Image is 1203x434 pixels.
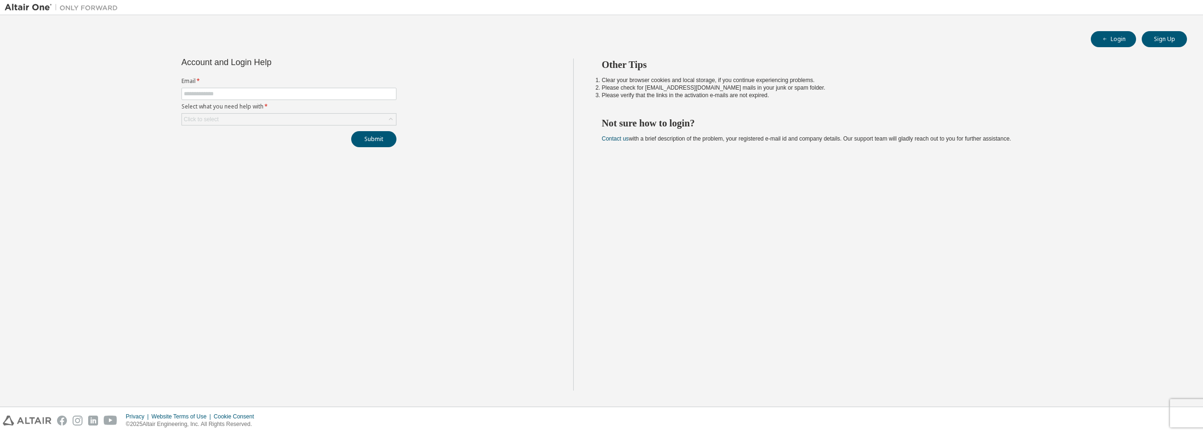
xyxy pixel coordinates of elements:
div: Account and Login Help [181,58,354,66]
img: linkedin.svg [88,416,98,426]
a: Contact us [602,135,629,142]
button: Login [1091,31,1136,47]
li: Please check for [EMAIL_ADDRESS][DOMAIN_NAME] mails in your junk or spam folder. [602,84,1170,92]
div: Cookie Consent [214,413,259,420]
label: Email [181,77,396,85]
img: Altair One [5,3,123,12]
div: Privacy [126,413,151,420]
h2: Not sure how to login? [602,117,1170,129]
img: instagram.svg [73,416,82,426]
img: facebook.svg [57,416,67,426]
button: Submit [351,131,396,147]
li: Please verify that the links in the activation e-mails are not expired. [602,92,1170,99]
img: youtube.svg [104,416,117,426]
li: Clear your browser cookies and local storage, if you continue experiencing problems. [602,76,1170,84]
span: with a brief description of the problem, your registered e-mail id and company details. Our suppo... [602,135,1011,142]
div: Website Terms of Use [151,413,214,420]
img: altair_logo.svg [3,416,51,426]
div: Click to select [182,114,396,125]
h2: Other Tips [602,58,1170,71]
p: © 2025 Altair Engineering, Inc. All Rights Reserved. [126,420,260,428]
label: Select what you need help with [181,103,396,110]
button: Sign Up [1142,31,1187,47]
div: Click to select [184,116,219,123]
